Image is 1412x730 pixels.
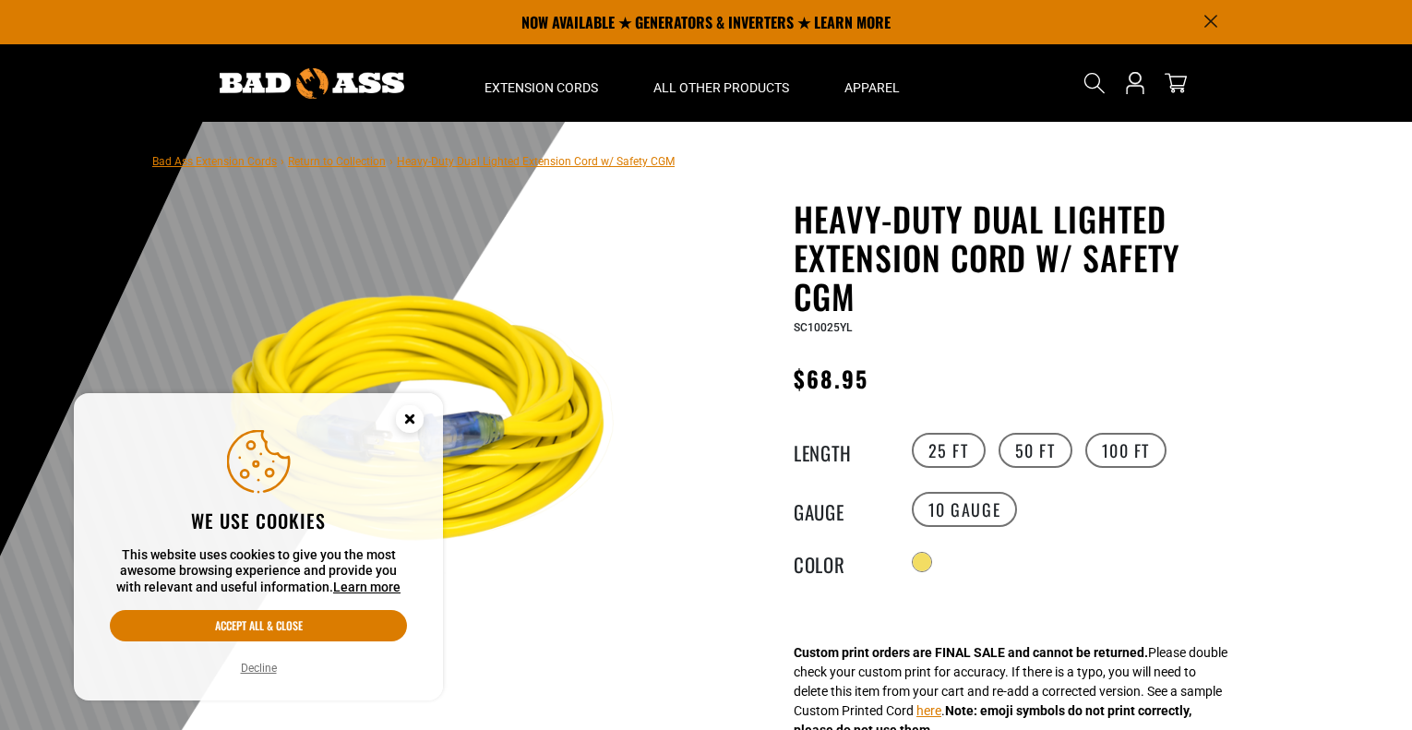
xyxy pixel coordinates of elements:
label: 10 Gauge [912,492,1018,527]
h1: Heavy-Duty Dual Lighted Extension Cord w/ Safety CGM [794,199,1246,316]
aside: Cookie Consent [74,393,443,701]
label: 25 FT [912,433,986,468]
legend: Color [794,550,886,574]
a: Bad Ass Extension Cords [152,155,277,168]
summary: All Other Products [626,44,817,122]
a: Return to Collection [288,155,386,168]
a: Learn more [333,580,401,594]
button: Accept all & close [110,610,407,641]
span: $68.95 [794,362,868,395]
strong: Custom print orders are FINAL SALE and cannot be returned. [794,645,1148,660]
p: This website uses cookies to give you the most awesome browsing experience and provide you with r... [110,547,407,596]
span: Extension Cords [485,79,598,96]
span: Apparel [844,79,900,96]
label: 50 FT [999,433,1072,468]
span: SC10025YL [794,321,852,334]
span: Heavy-Duty Dual Lighted Extension Cord w/ Safety CGM [397,155,675,168]
button: here [916,701,941,721]
summary: Extension Cords [457,44,626,122]
label: 100 FT [1085,433,1167,468]
nav: breadcrumbs [152,150,675,172]
span: All Other Products [653,79,789,96]
legend: Gauge [794,497,886,521]
img: yellow [207,203,652,648]
img: Bad Ass Extension Cords [220,68,404,99]
span: › [389,155,393,168]
summary: Apparel [817,44,927,122]
button: Decline [235,659,282,677]
legend: Length [794,438,886,462]
h2: We use cookies [110,509,407,533]
summary: Search [1080,68,1109,98]
span: › [281,155,284,168]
